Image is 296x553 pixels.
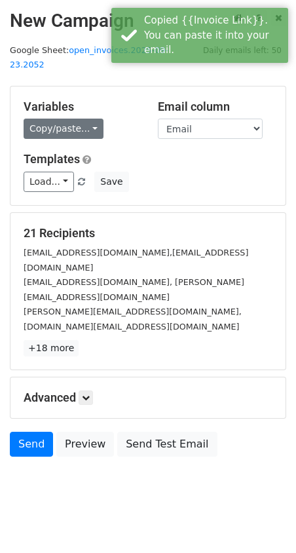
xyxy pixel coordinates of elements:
[24,172,74,192] a: Load...
[10,432,53,457] a: Send
[24,391,272,405] h5: Advanced
[94,172,128,192] button: Save
[10,45,168,70] a: open_invoices.2025-09-23.2052
[10,45,168,70] small: Google Sheet:
[24,100,138,114] h5: Variables
[144,13,283,58] div: Copied {{Invoice Link}}. You can paste it into your email.
[56,432,114,457] a: Preview
[231,490,296,553] iframe: Chat Widget
[158,100,272,114] h5: Email column
[24,307,242,332] small: [PERSON_NAME][EMAIL_ADDRESS][DOMAIN_NAME], [DOMAIN_NAME][EMAIL_ADDRESS][DOMAIN_NAME]
[117,432,217,457] a: Send Test Email
[24,248,248,273] small: [EMAIL_ADDRESS][DOMAIN_NAME],[EMAIL_ADDRESS][DOMAIN_NAME]
[24,277,244,302] small: [EMAIL_ADDRESS][DOMAIN_NAME], [PERSON_NAME][EMAIL_ADDRESS][DOMAIN_NAME]
[10,10,286,32] h2: New Campaign
[24,226,272,240] h5: 21 Recipients
[24,340,79,356] a: +18 more
[24,119,103,139] a: Copy/paste...
[24,152,80,166] a: Templates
